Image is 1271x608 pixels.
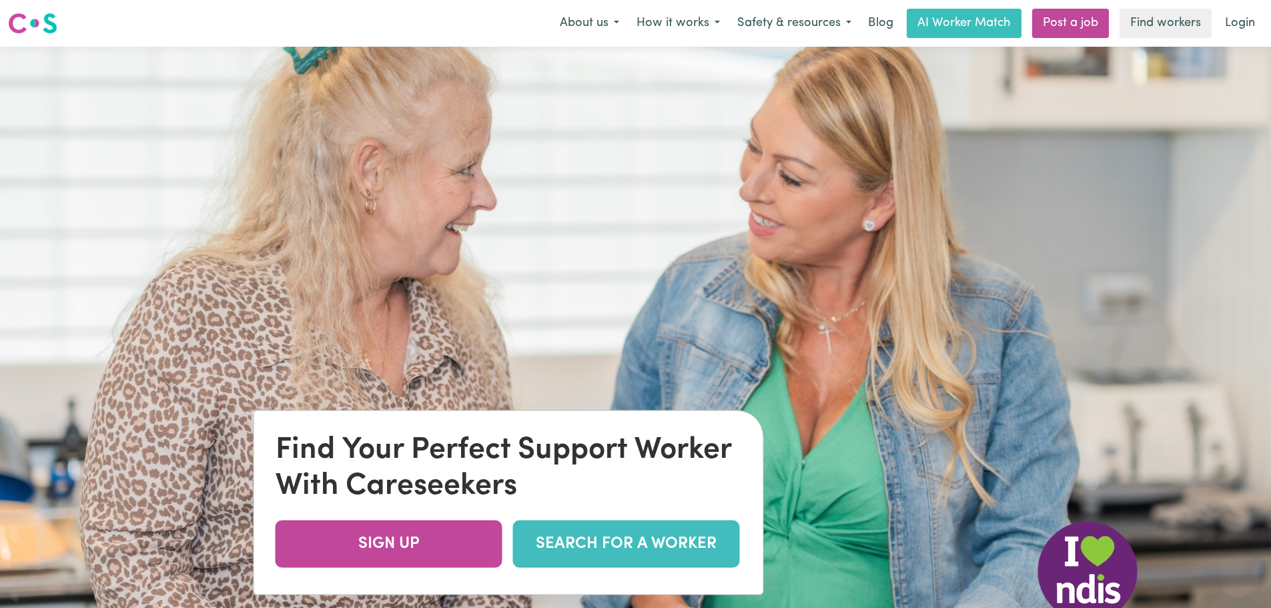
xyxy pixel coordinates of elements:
a: Blog [860,9,901,38]
button: How it works [628,9,729,37]
a: SIGN UP [276,521,502,568]
a: Find workers [1120,9,1212,38]
button: About us [551,9,628,37]
a: SEARCH FOR A WORKER [513,521,740,568]
button: Safety & resources [729,9,860,37]
a: Careseekers logo [8,8,57,39]
div: Find Your Perfect Support Worker With Careseekers [276,432,742,505]
a: Post a job [1032,9,1109,38]
a: Login [1217,9,1263,38]
iframe: Button to launch messaging window [1218,555,1260,597]
img: Careseekers logo [8,11,57,35]
a: AI Worker Match [907,9,1021,38]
